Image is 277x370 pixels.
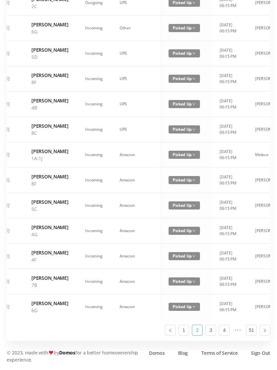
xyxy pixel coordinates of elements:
[169,252,200,260] span: Picked Up
[77,269,111,294] td: Incoming
[246,325,256,335] a: 51
[168,328,172,332] i: icon: left
[31,53,68,60] p: 5D
[31,21,68,28] h6: [PERSON_NAME]
[211,269,247,294] td: [DATE] 06:15 PM
[232,325,243,336] span: •••
[192,204,196,207] i: icon: down
[169,24,200,32] span: Picked Up
[77,193,111,218] td: Incoming
[211,41,247,66] td: [DATE] 06:15 PM
[263,328,267,332] i: icon: right
[31,155,68,162] p: 1A-1J
[111,168,160,193] td: Amazon
[77,117,111,142] td: Incoming
[192,254,196,258] i: icon: down
[192,229,196,232] i: icon: down
[192,26,196,30] i: icon: down
[192,305,196,309] i: icon: down
[169,49,200,57] span: Picked Up
[211,193,247,218] td: [DATE] 06:15 PM
[111,142,160,168] td: Amazon
[219,325,230,336] li: 4
[31,231,68,238] p: 4G
[232,325,243,336] li: Next 5 Pages
[31,46,68,53] h6: [PERSON_NAME]
[31,198,68,205] h6: [PERSON_NAME]
[211,244,247,269] td: [DATE] 06:15 PM
[206,325,216,335] a: 3
[111,16,160,41] td: Other
[211,92,247,117] td: [DATE] 06:15 PM
[77,244,111,269] td: Incoming
[77,16,111,41] td: Incoming
[31,249,68,256] h6: [PERSON_NAME]
[31,3,68,10] p: 2C
[77,218,111,244] td: Incoming
[179,325,189,335] a: 1
[77,168,111,193] td: Incoming
[31,72,68,79] h6: [PERSON_NAME]
[211,168,247,193] td: [DATE] 06:15 PM
[31,148,68,155] h6: [PERSON_NAME]
[169,75,200,83] span: Picked Up
[211,142,247,168] td: [DATE] 06:15 PM
[259,325,270,336] li: Next Page
[31,281,68,289] p: 7B
[251,349,270,356] a: Sign Out
[169,176,200,184] span: Picked Up
[31,300,68,307] h6: [PERSON_NAME]
[192,325,202,335] a: 2
[211,66,247,92] td: [DATE] 06:15 PM
[31,129,68,137] p: 8C
[111,294,160,319] td: Amazon
[31,256,68,263] p: 4F
[111,117,160,142] td: UPS
[169,227,200,235] span: Picked Up
[31,104,68,111] p: 4B
[219,325,229,335] a: 4
[31,97,68,104] h6: [PERSON_NAME]
[31,274,68,281] h6: [PERSON_NAME]
[111,41,160,66] td: UPS
[31,79,68,86] p: 8F
[178,349,188,356] a: Blog
[111,269,160,294] td: Amazon
[149,349,165,356] a: Domos
[169,125,200,133] span: Picked Up
[169,201,200,209] span: Picked Up
[111,244,160,269] td: Amazon
[77,92,111,117] td: Incoming
[169,100,200,108] span: Picked Up
[111,66,160,92] td: UPS
[31,205,68,213] p: 5C
[192,178,196,182] i: icon: down
[31,180,68,187] p: 8F
[31,28,68,35] p: 6G
[169,303,200,311] span: Picked Up
[31,224,68,231] h6: [PERSON_NAME]
[205,325,216,336] li: 3
[111,92,160,117] td: UPS
[31,307,68,314] p: 6G
[165,325,176,336] li: Previous Page
[111,218,160,244] td: Amazon
[211,294,247,319] td: [DATE] 06:15 PM
[77,66,111,92] td: Incoming
[192,280,196,283] i: icon: down
[169,277,200,286] span: Picked Up
[77,41,111,66] td: Incoming
[178,325,189,336] li: 1
[77,142,111,168] td: Incoming
[211,218,247,244] td: [DATE] 06:15 PM
[201,349,237,356] a: Terms of Service
[192,102,196,106] i: icon: down
[192,325,203,336] li: 2
[192,153,196,156] i: icon: down
[169,151,200,159] span: Picked Up
[77,294,111,319] td: Incoming
[246,325,257,336] li: 51
[192,128,196,131] i: icon: down
[211,117,247,142] td: [DATE] 06:15 PM
[59,349,75,356] a: Domos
